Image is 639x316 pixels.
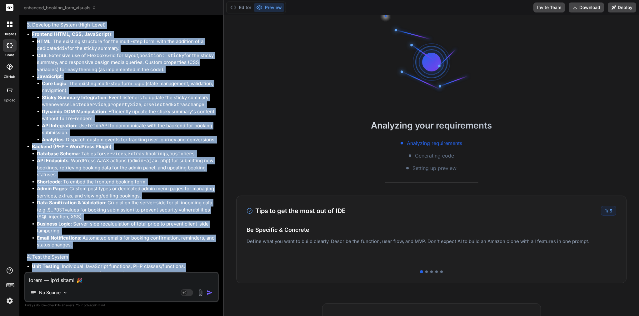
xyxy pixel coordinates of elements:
[32,270,75,276] strong: Integration Testing
[139,52,184,59] code: position: sticky
[37,73,62,79] strong: JavaScript
[415,152,454,159] span: Generating code
[247,206,346,216] h3: Tips to get the most out of IDE
[608,2,636,12] button: Deploy
[37,150,217,158] li: : Tables for , , , .
[228,3,254,12] button: Editor
[37,151,79,157] strong: Database Schema
[37,186,67,192] strong: Admin Pages
[32,263,217,270] li: : Individual JavaScript functions, PHP classes/functions.
[104,151,126,157] code: services
[3,32,16,37] label: threads
[24,302,219,308] p: Always double-check its answers. Your in Bind
[146,151,168,157] code: bookings
[32,143,112,149] strong: Backend (PHP - WordPress Plugin)
[4,74,15,80] label: GitHub
[37,199,217,221] li: : Crucial on the server-side for all incoming data (e.g., values for booking submission) to preve...
[605,208,607,213] span: 1
[62,290,68,295] img: Pick Models
[4,295,15,306] img: settings
[64,101,106,108] code: selectedService
[533,2,565,12] button: Invite Team
[107,101,141,108] code: propertySize
[224,119,639,132] h2: Analyzing your requirements
[148,101,188,108] code: selectedExtras
[5,52,14,58] label: code
[32,263,59,269] strong: Unit Testing
[42,109,106,114] strong: Dynamic DOM Manipulation
[42,95,106,100] strong: Sticky Summary Integration
[37,221,71,227] strong: Business Logic
[569,2,604,12] button: Download
[412,164,457,172] span: Setting up preview
[37,235,80,241] strong: Email Notifications
[207,289,213,296] img: icon
[32,143,217,249] li: :
[39,289,61,296] p: No Source
[42,94,217,108] li: : Event listeners to update the sticky summary whenever , , or change.
[37,200,105,206] strong: Data Sanitization & Validation
[37,157,217,178] li: : WordPress AJAX actions ( ) for submitting new bookings, retrieving booking data for the admin p...
[42,123,76,129] strong: API Integration
[37,52,217,73] li: : Extensive use of Flexbox/Grid for layout, for the sticky summary, and responsive design media q...
[37,73,217,143] li: :
[59,45,67,51] code: div
[32,31,111,37] strong: Frontend (HTML, CSS, JavaScript)
[24,5,96,11] span: enhanced_booking_form_visuals
[32,31,217,143] li: :
[37,221,217,235] li: : Server-side recalculation of total price to prevent client-side tampering.
[407,139,462,147] span: Analyzing requirements
[42,122,217,136] li: : Use API to communicate with the backend for booking submission.
[37,38,217,52] li: : The existing structure for the multi-step form, with the addition of a dedicated for the sticky...
[601,206,616,216] div: /
[37,179,61,185] strong: Shortcode
[42,137,63,143] strong: Analytics
[27,22,217,29] h4: 3. Develop the System (High-Level)
[127,151,144,157] code: extras
[42,80,217,94] li: : The existing multi-step form logic (state management, validation, navigation).
[169,151,195,157] code: customers
[42,108,217,122] li: : Efficiently update the sticky summary's content without full re-renders.
[254,3,284,12] button: Preview
[84,303,95,307] span: privacy
[37,38,50,44] strong: HTML
[247,226,616,234] h4: Be Specific & Concrete
[32,270,217,277] li: : Frontend form submission to backend, API calls.
[42,136,217,143] li: : Dispatch custom events for tracking user journey and conversions.
[37,235,217,249] li: : Automated emails for booking confirmation, reminders, and status changes.
[37,185,217,199] li: : Custom post types or dedicated admin menu pages for managing services, extras, and viewing/edit...
[610,208,612,213] span: 5
[37,178,217,186] li: : To embed the frontend booking form.
[37,158,68,163] strong: API Endpoints
[197,289,204,296] img: attachment
[4,98,16,103] label: Upload
[27,254,217,261] h4: 4. Test the System
[87,123,101,129] code: fetch
[48,207,65,213] code: $_POST
[129,158,169,164] code: admin-ajax.php
[37,52,47,58] strong: CSS
[42,80,66,86] strong: Core Logic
